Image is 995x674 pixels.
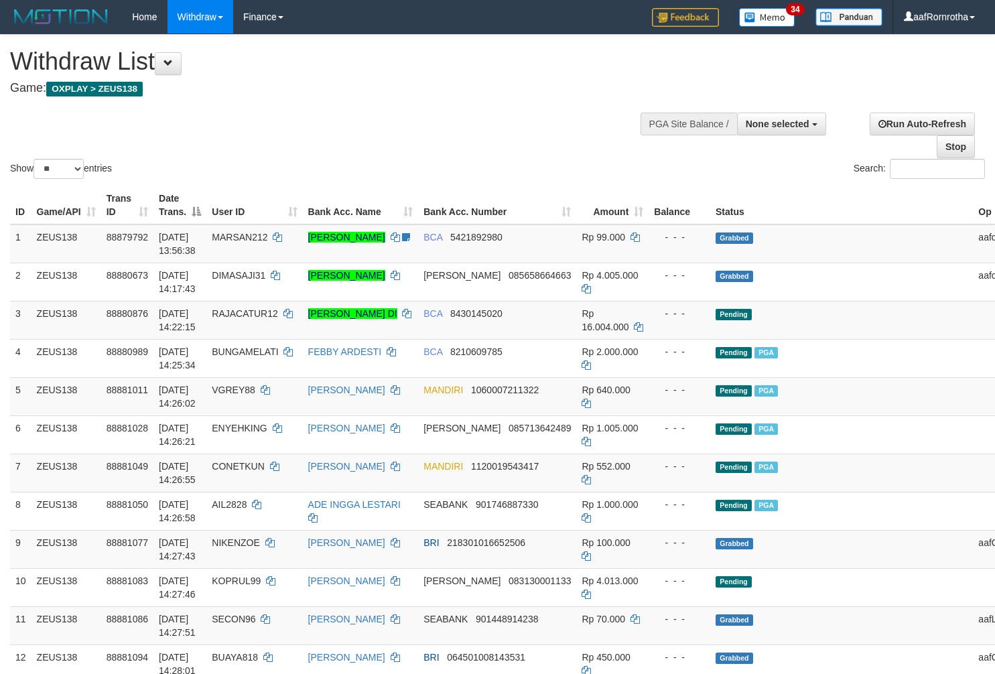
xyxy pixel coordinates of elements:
span: Grabbed [716,614,753,626]
a: [PERSON_NAME] [308,232,385,243]
a: [PERSON_NAME] DI [308,308,397,319]
button: None selected [737,113,826,135]
span: 88881028 [107,423,148,433]
span: 88880989 [107,346,148,357]
span: [DATE] 14:25:34 [159,346,196,370]
span: MARSAN212 [212,232,267,243]
span: Pending [716,462,752,473]
span: Marked by aafsolysreylen [754,385,778,397]
div: - - - [654,651,705,664]
span: 88881049 [107,461,148,472]
span: Copy 8430145020 to clipboard [450,308,503,319]
a: Run Auto-Refresh [870,113,975,135]
span: Copy 8210609785 to clipboard [450,346,503,357]
span: Pending [716,500,752,511]
td: 4 [10,339,31,377]
span: BRI [423,652,439,663]
th: Bank Acc. Name: activate to sort column ascending [303,186,419,224]
img: Feedback.jpg [652,8,719,27]
span: [PERSON_NAME] [423,423,501,433]
span: 88881050 [107,499,148,510]
span: 88881011 [107,385,148,395]
td: 10 [10,568,31,606]
span: Rp 16.004.000 [582,308,628,332]
span: Rp 4.005.000 [582,270,638,281]
td: 7 [10,454,31,492]
span: BCA [423,346,442,357]
span: AIL2828 [212,499,247,510]
span: [PERSON_NAME] [423,576,501,586]
td: ZEUS138 [31,415,101,454]
span: Rp 99.000 [582,232,625,243]
span: Grabbed [716,653,753,664]
span: SEABANK [423,614,468,624]
span: None selected [746,119,809,129]
span: 88880876 [107,308,148,319]
span: Copy 083130001133 to clipboard [509,576,571,586]
div: PGA Site Balance / [641,113,737,135]
td: ZEUS138 [31,492,101,530]
a: Stop [937,135,975,158]
span: 88880673 [107,270,148,281]
span: MANDIRI [423,461,463,472]
span: Copy 1120019543417 to clipboard [471,461,539,472]
td: 5 [10,377,31,415]
div: - - - [654,269,705,282]
span: [DATE] 14:17:43 [159,270,196,294]
span: Grabbed [716,232,753,244]
td: 3 [10,301,31,339]
span: MANDIRI [423,385,463,395]
div: - - - [654,460,705,473]
span: Rp 1.000.000 [582,499,638,510]
span: KOPRUL99 [212,576,261,586]
th: Amount: activate to sort column ascending [576,186,649,224]
span: Rp 2.000.000 [582,346,638,357]
td: ZEUS138 [31,530,101,568]
th: Date Trans.: activate to sort column descending [153,186,206,224]
span: Copy 085658664663 to clipboard [509,270,571,281]
span: 34 [786,3,804,15]
span: Copy 064501008143531 to clipboard [447,652,525,663]
td: 6 [10,415,31,454]
span: 88881094 [107,652,148,663]
span: BUAYA818 [212,652,258,663]
span: Marked by aafanarl [754,500,778,511]
span: BCA [423,308,442,319]
span: Pending [716,385,752,397]
span: Pending [716,423,752,435]
a: [PERSON_NAME] [308,652,385,663]
span: Marked by aafanarl [754,423,778,435]
span: Rp 100.000 [582,537,630,548]
span: 88881083 [107,576,148,586]
td: 2 [10,263,31,301]
img: MOTION_logo.png [10,7,112,27]
span: [DATE] 14:27:51 [159,614,196,638]
span: Pending [716,576,752,588]
span: Copy 901746887330 to clipboard [476,499,538,510]
th: Bank Acc. Number: activate to sort column ascending [418,186,576,224]
td: ZEUS138 [31,454,101,492]
a: [PERSON_NAME] [308,423,385,433]
td: ZEUS138 [31,377,101,415]
span: Copy 218301016652506 to clipboard [447,537,525,548]
td: 1 [10,224,31,263]
span: SEABANK [423,499,468,510]
input: Search: [890,159,985,179]
span: Pending [716,309,752,320]
a: [PERSON_NAME] [308,461,385,472]
span: Marked by aafsolysreylen [754,462,778,473]
span: Marked by aafnoeunsreypich [754,347,778,358]
td: 8 [10,492,31,530]
td: ZEUS138 [31,606,101,645]
span: [DATE] 14:26:55 [159,461,196,485]
div: - - - [654,536,705,549]
th: ID [10,186,31,224]
span: [DATE] 14:26:58 [159,499,196,523]
td: 11 [10,606,31,645]
a: [PERSON_NAME] [308,614,385,624]
th: User ID: activate to sort column ascending [206,186,302,224]
div: - - - [654,574,705,588]
a: ADE INGGA LESTARI [308,499,401,510]
span: 88881077 [107,537,148,548]
h4: Game: [10,82,650,95]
